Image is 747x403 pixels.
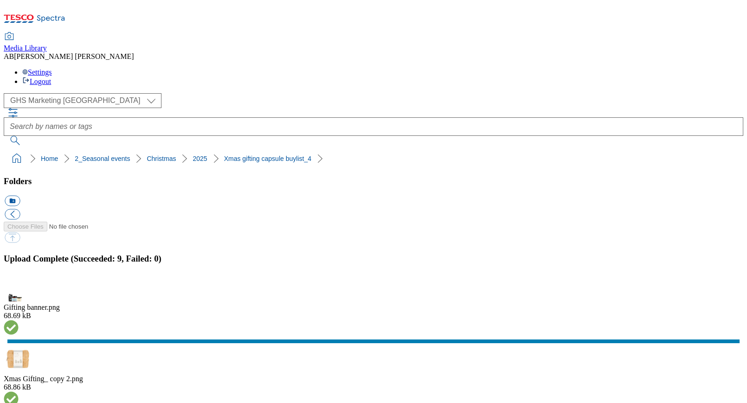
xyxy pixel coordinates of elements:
span: [PERSON_NAME] [PERSON_NAME] [14,52,134,60]
a: Xmas gifting capsule buylist_4 [224,155,311,162]
a: Home [41,155,58,162]
h3: Folders [4,176,743,186]
div: Gifting banner.png [4,303,743,312]
div: Xmas Gifting_ copy 2.png [4,375,743,383]
a: 2_Seasonal events [75,155,130,162]
span: AB [4,52,14,60]
img: preview [4,345,32,373]
a: 2025 [193,155,207,162]
img: preview [4,293,32,301]
span: Media Library [4,44,47,52]
input: Search by names or tags [4,117,743,136]
h3: Upload Complete (Succeeded: 9, Failed: 0) [4,254,743,264]
a: Christmas [147,155,176,162]
div: 68.69 kB [4,312,743,320]
a: Logout [22,77,51,85]
div: 68.86 kB [4,383,743,391]
a: home [9,151,24,166]
a: Settings [22,68,52,76]
nav: breadcrumb [4,150,743,167]
a: Media Library [4,33,47,52]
